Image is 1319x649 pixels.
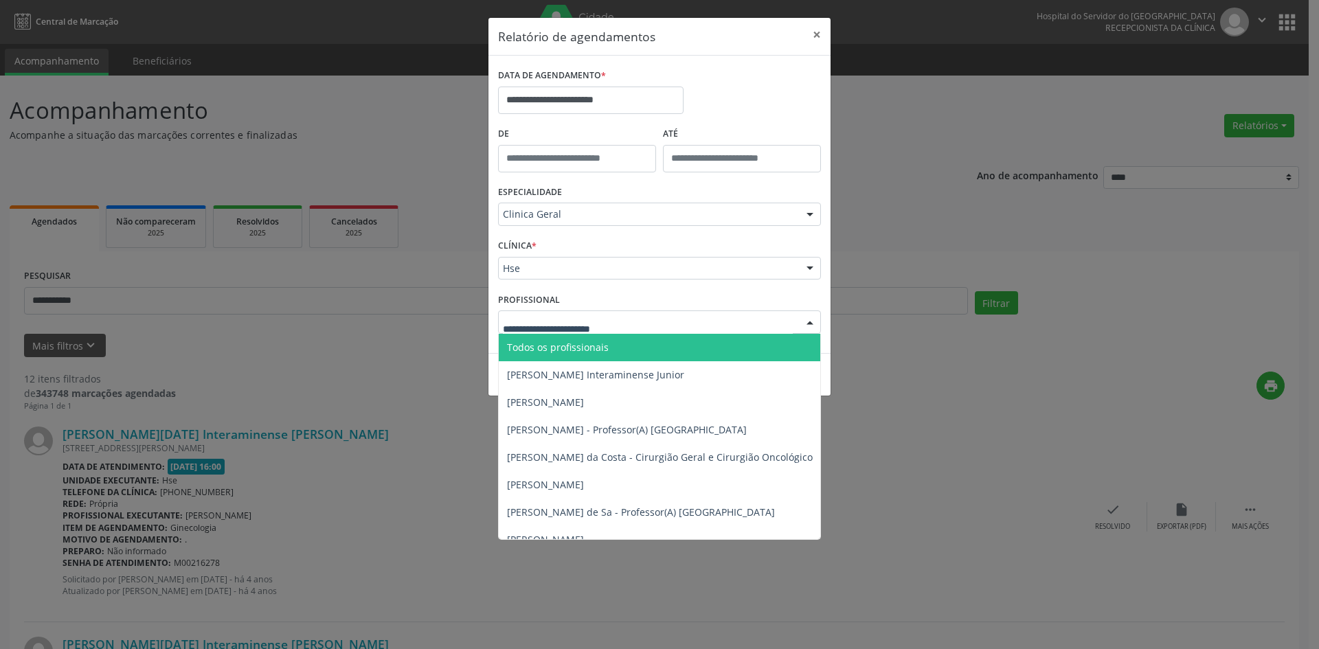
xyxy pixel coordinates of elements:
span: Hse [503,262,793,275]
label: PROFISSIONAL [498,289,560,310]
span: [PERSON_NAME] da Costa - Cirurgião Geral e Cirurgião Oncológico [507,451,813,464]
span: [PERSON_NAME] [507,396,584,409]
span: [PERSON_NAME] - Professor(A) [GEOGRAPHIC_DATA] [507,423,747,436]
label: ATÉ [663,124,821,145]
h5: Relatório de agendamentos [498,27,655,45]
button: Close [803,18,831,52]
span: [PERSON_NAME] de Sa - Professor(A) [GEOGRAPHIC_DATA] [507,505,775,519]
span: [PERSON_NAME] [507,478,584,491]
span: [PERSON_NAME] Interaminense Junior [507,368,684,381]
span: Todos os profissionais [507,341,609,354]
label: DATA DE AGENDAMENTO [498,65,606,87]
label: De [498,124,656,145]
label: ESPECIALIDADE [498,182,562,203]
label: CLÍNICA [498,236,537,257]
span: Clinica Geral [503,207,793,221]
span: [PERSON_NAME] [507,533,584,546]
